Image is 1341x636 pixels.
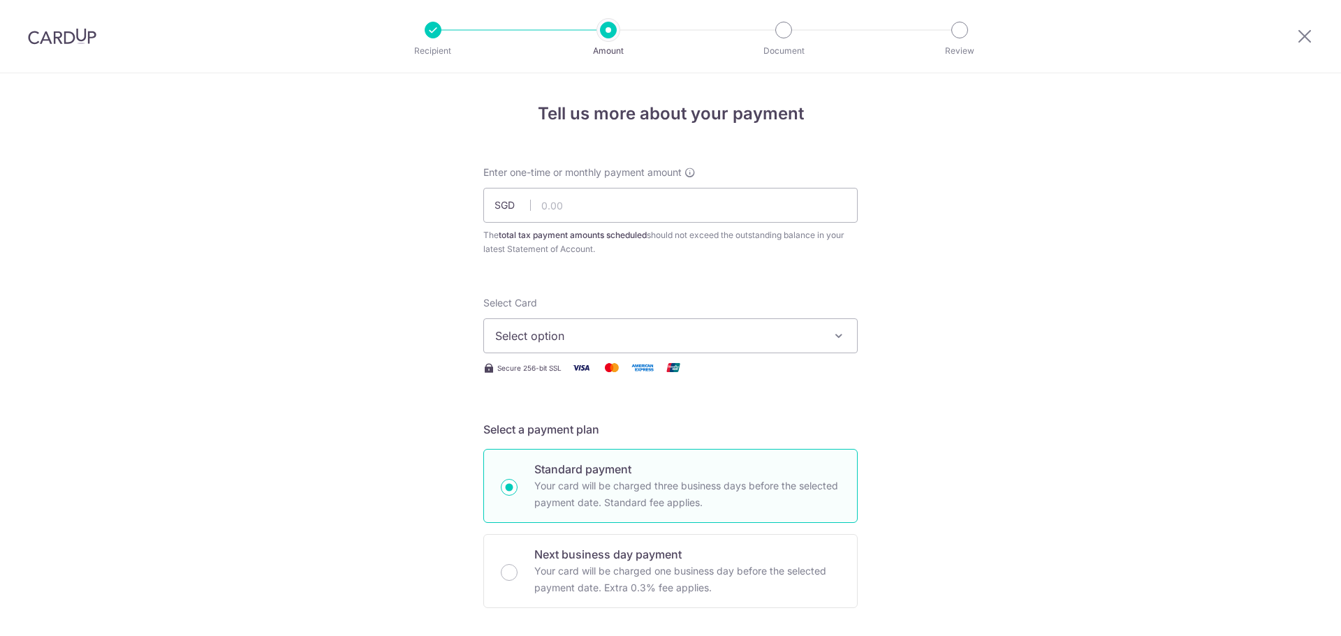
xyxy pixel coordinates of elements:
input: 0.00 [483,188,858,223]
p: Your card will be charged one business day before the selected payment date. Extra 0.3% fee applies. [534,563,840,596]
button: Select option [483,318,858,353]
p: Standard payment [534,461,840,478]
span: Select option [495,327,821,344]
img: CardUp [28,28,96,45]
span: translation missing: en.payables.payment_networks.credit_card.summary.labels.select_card [483,297,537,309]
div: The should not exceed the outstanding balance in your latest Statement of Account. [483,228,858,256]
img: Mastercard [598,359,626,376]
p: Recipient [381,44,485,58]
p: Amount [557,44,660,58]
span: Enter one-time or monthly payment amount [483,165,682,179]
img: American Express [629,359,657,376]
img: Union Pay [659,359,687,376]
b: total tax payment amounts scheduled [499,230,647,240]
img: Visa [567,359,595,376]
p: Review [908,44,1011,58]
span: SGD [494,198,531,212]
h4: Tell us more about your payment [483,101,858,126]
h5: Select a payment plan [483,421,858,438]
p: Next business day payment [534,546,840,563]
p: Your card will be charged three business days before the selected payment date. Standard fee appl... [534,478,840,511]
p: Document [732,44,835,58]
span: Secure 256-bit SSL [497,362,562,374]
